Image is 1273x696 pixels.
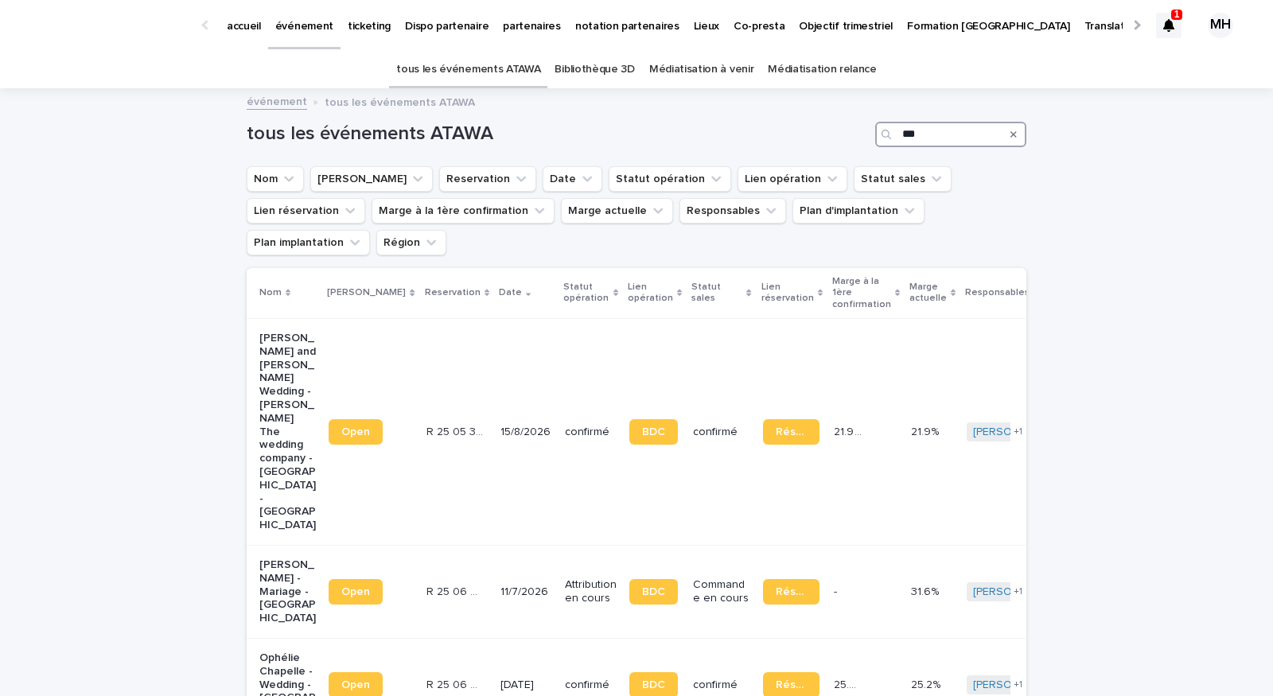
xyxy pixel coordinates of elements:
p: Commande en cours [693,578,749,605]
button: Région [376,230,446,255]
span: + 1 [1014,680,1022,690]
span: Réservation [776,426,807,437]
div: MH [1208,13,1233,38]
button: Marge actuelle [561,198,673,224]
a: Réservation [763,579,819,605]
p: tous les événements ATAWA [325,92,475,110]
a: Réservation [763,419,819,445]
p: [PERSON_NAME] - Mariage - [GEOGRAPHIC_DATA] [259,558,316,625]
input: Search [875,122,1026,147]
button: Nom [247,166,304,192]
p: Marge à la 1ère confirmation [832,273,891,313]
p: Statut opération [563,278,609,308]
p: 11/7/2026 [500,585,552,599]
span: Open [341,679,370,690]
button: Lien Stacker [310,166,433,192]
p: Responsables [965,284,1030,301]
p: confirmé [565,426,617,439]
a: Bibliothèque 3D [555,51,634,88]
span: Réservation [776,586,807,597]
p: confirmé [565,679,617,692]
a: Médiatisation à venir [649,51,754,88]
p: - [834,582,840,599]
img: Ls34BcGeRexTGTNfXpUC [32,10,186,41]
button: Plan d'implantation [792,198,925,224]
a: événement [247,91,307,110]
a: [PERSON_NAME] [973,585,1060,599]
p: [PERSON_NAME] and [PERSON_NAME] Wedding - [PERSON_NAME] The wedding company - [GEOGRAPHIC_DATA] -... [259,332,316,532]
button: Date [543,166,602,192]
p: confirmé [693,679,749,692]
a: Open [329,419,383,445]
tr: [PERSON_NAME] - Mariage - [GEOGRAPHIC_DATA]OpenR 25 06 3140R 25 06 3140 11/7/2026Attribution en c... [247,545,1267,638]
h1: tous les événements ATAWA [247,122,869,146]
p: Lien réservation [761,278,814,308]
button: Statut opération [609,166,731,192]
button: Lien opération [738,166,847,192]
button: Marge à la 1ère confirmation [372,198,555,224]
a: [PERSON_NAME] [973,679,1060,692]
p: Date [499,284,522,301]
button: Plan implantation [247,230,370,255]
span: Open [341,586,370,597]
span: + 1 [1014,427,1022,437]
p: 21.9 % [834,422,866,439]
p: 31.6% [911,582,942,599]
button: Responsables [679,198,786,224]
p: Statut sales [691,278,742,308]
a: BDC [629,579,678,605]
p: 25.2% [911,675,944,692]
p: Marge actuelle [909,278,947,308]
p: confirmé [693,426,749,439]
p: 15/8/2026 [500,426,552,439]
p: 25.2 % [834,675,866,692]
p: R 25 06 3485 [426,675,486,692]
a: Open [329,579,383,605]
span: Open [341,426,370,437]
tr: [PERSON_NAME] and [PERSON_NAME] Wedding - [PERSON_NAME] The wedding company - [GEOGRAPHIC_DATA] -... [247,318,1267,545]
a: BDC [629,419,678,445]
button: Reservation [439,166,536,192]
a: Médiatisation relance [768,51,877,88]
button: Statut sales [854,166,952,192]
button: Lien réservation [247,198,365,224]
span: BDC [642,679,665,690]
p: Nom [259,284,282,301]
span: + 1 [1014,587,1022,597]
span: BDC [642,426,665,437]
span: Réservation [776,679,807,690]
p: [PERSON_NAME] [327,284,406,301]
div: 1 [1156,13,1182,38]
a: [PERSON_NAME] [973,426,1060,439]
p: 1 [1174,9,1180,20]
p: Lien opération [628,278,673,308]
p: Reservation [425,284,481,301]
span: BDC [642,586,665,597]
a: tous les événements ATAWA [396,51,540,88]
p: Attribution en cours [565,578,617,605]
p: 21.9% [911,422,942,439]
p: R 25 06 3140 [426,582,486,599]
p: R 25 05 3506 [426,422,486,439]
p: [DATE] [500,679,552,692]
